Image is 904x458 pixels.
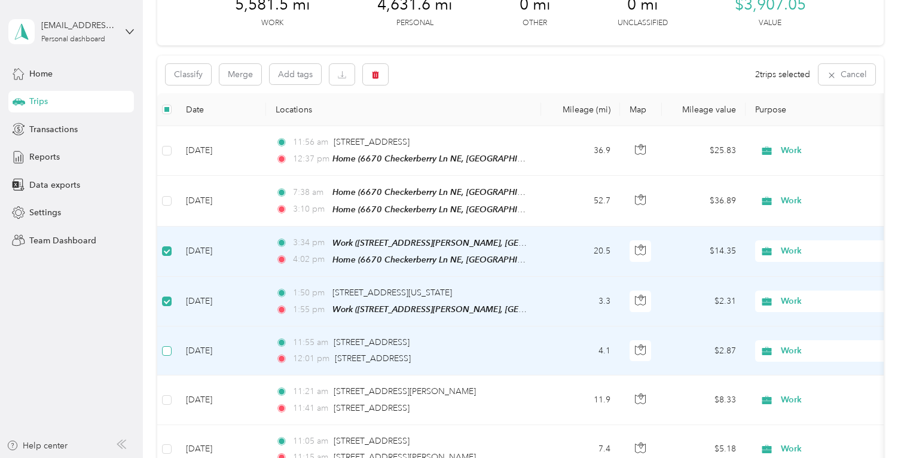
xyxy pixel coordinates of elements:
span: [STREET_ADDRESS] [334,436,410,446]
td: 3.3 [541,277,620,326]
span: Work [781,144,890,157]
span: [STREET_ADDRESS] [334,137,410,147]
span: 1:55 pm [293,303,327,316]
span: 7:38 am [293,186,327,199]
th: Mileage (mi) [541,93,620,126]
span: [STREET_ADDRESS] [335,353,411,364]
td: 36.9 [541,126,620,176]
td: [DATE] [176,277,266,326]
td: [DATE] [176,375,266,425]
td: $14.35 [662,227,746,277]
span: Data exports [29,179,80,191]
td: $2.87 [662,326,746,375]
span: 12:01 pm [293,352,329,365]
p: Unclassified [618,18,668,29]
span: Work ([STREET_ADDRESS][PERSON_NAME], [GEOGRAPHIC_DATA], [GEOGRAPHIC_DATA]) [332,238,680,248]
p: Value [759,18,781,29]
span: Trips [29,95,48,108]
div: Personal dashboard [41,36,105,43]
span: 11:55 am [293,336,328,349]
span: Work [781,194,890,207]
span: [STREET_ADDRESS][US_STATE] [332,288,452,298]
span: [STREET_ADDRESS] [334,337,410,347]
td: 52.7 [541,176,620,226]
span: Transactions [29,123,78,136]
th: Mileage value [662,93,746,126]
p: Personal [396,18,433,29]
div: [EMAIL_ADDRESS][DOMAIN_NAME] [41,19,116,32]
td: [DATE] [176,227,266,277]
span: Work [781,245,890,258]
span: 11:21 am [293,385,328,398]
span: Settings [29,206,61,219]
span: Work [781,344,890,358]
button: Merge [219,64,261,85]
td: $8.33 [662,375,746,425]
td: 20.5 [541,227,620,277]
th: Date [176,93,266,126]
span: Work ([STREET_ADDRESS][PERSON_NAME], [GEOGRAPHIC_DATA], [GEOGRAPHIC_DATA]) [332,304,680,315]
span: Home [29,68,53,80]
span: 2 trips selected [755,68,810,81]
td: $2.31 [662,277,746,326]
td: 4.1 [541,326,620,375]
span: 3:34 pm [293,236,327,249]
button: Cancel [819,64,875,85]
td: $25.83 [662,126,746,176]
span: [STREET_ADDRESS][PERSON_NAME] [334,386,476,396]
span: 11:41 am [293,402,328,415]
span: [STREET_ADDRESS] [334,403,410,413]
button: Add tags [270,64,321,84]
th: Map [620,93,662,126]
span: Team Dashboard [29,234,96,247]
td: $36.89 [662,176,746,226]
th: Locations [266,93,541,126]
button: Classify [166,64,211,85]
button: Help center [7,439,68,452]
td: [DATE] [176,326,266,375]
span: 4:02 pm [293,253,327,266]
p: Work [261,18,283,29]
span: 11:05 am [293,435,328,448]
span: Work [781,295,890,308]
span: 11:56 am [293,136,328,149]
p: Other [523,18,547,29]
span: Reports [29,151,60,163]
td: [DATE] [176,176,266,226]
span: Work [781,393,890,407]
span: 12:37 pm [293,152,327,166]
iframe: Everlance-gr Chat Button Frame [837,391,904,458]
td: [DATE] [176,126,266,176]
span: 3:10 pm [293,203,327,216]
td: 11.9 [541,375,620,425]
span: 1:50 pm [293,286,327,300]
span: Work [781,442,890,456]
